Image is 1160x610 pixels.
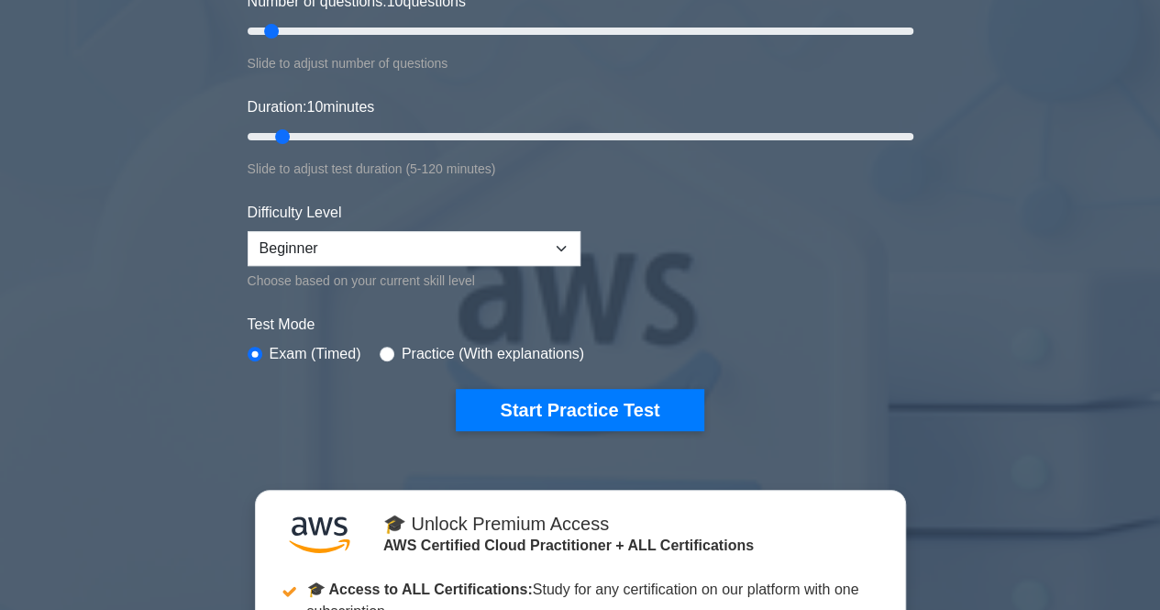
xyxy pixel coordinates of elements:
[248,202,342,224] label: Difficulty Level
[248,270,580,292] div: Choose based on your current skill level
[248,96,375,118] label: Duration: minutes
[456,389,703,431] button: Start Practice Test
[402,343,584,365] label: Practice (With explanations)
[248,52,913,74] div: Slide to adjust number of questions
[248,158,913,180] div: Slide to adjust test duration (5-120 minutes)
[306,99,323,115] span: 10
[270,343,361,365] label: Exam (Timed)
[248,314,913,336] label: Test Mode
